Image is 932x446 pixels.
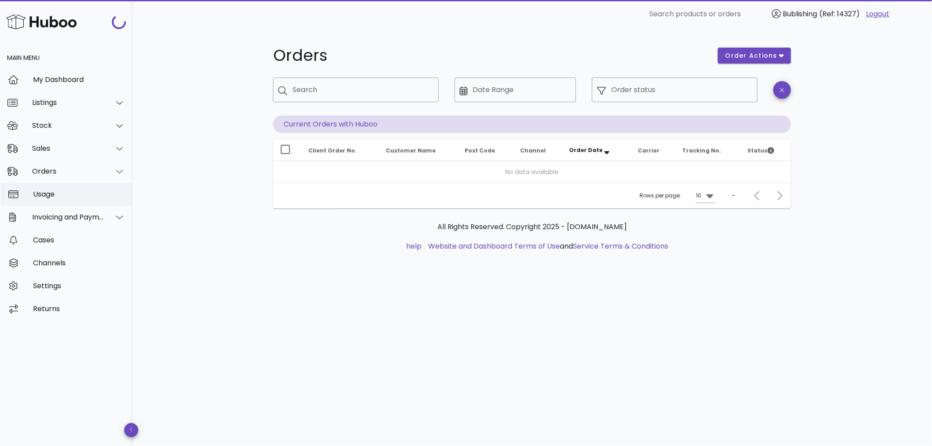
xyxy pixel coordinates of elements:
[562,140,631,161] th: Order Date: Sorted descending. Activate to remove sorting.
[386,147,436,154] span: Customer Name
[570,146,603,154] span: Order Date
[32,213,104,221] div: Invoicing and Payments
[741,140,791,161] th: Status
[638,147,660,154] span: Carrier
[465,147,496,154] span: Post Code
[682,147,721,154] span: Tracking No.
[513,140,562,161] th: Channel
[33,282,125,290] div: Settings
[783,9,817,19] span: Bublishing
[273,161,791,182] td: No data available
[33,236,125,244] div: Cases
[379,140,458,161] th: Customer Name
[748,147,774,154] span: Status
[33,259,125,267] div: Channels
[407,241,422,251] a: help
[640,183,715,208] div: Rows per page:
[429,241,560,251] a: Website and Dashboard Terms of Use
[820,9,860,19] span: (Ref: 14327)
[631,140,675,161] th: Carrier
[308,147,357,154] span: Client Order No.
[33,190,125,198] div: Usage
[675,140,741,161] th: Tracking No.
[718,48,791,63] button: order actions
[732,192,736,200] div: –
[725,51,778,60] span: order actions
[280,222,784,232] p: All Rights Reserved. Copyright 2025 - [DOMAIN_NAME]
[696,189,715,203] div: 10Rows per page:
[273,115,791,133] p: Current Orders with Huboo
[33,75,125,84] div: My Dashboard
[32,167,104,175] div: Orders
[32,98,104,107] div: Listings
[33,305,125,313] div: Returns
[458,140,513,161] th: Post Code
[301,140,379,161] th: Client Order No.
[6,12,77,31] img: Huboo Logo
[520,147,546,154] span: Channel
[696,192,701,200] div: 10
[425,241,669,252] li: and
[866,9,890,19] a: Logout
[32,144,104,152] div: Sales
[573,241,669,251] a: Service Terms & Conditions
[32,121,104,130] div: Stock
[273,48,707,63] h1: Orders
